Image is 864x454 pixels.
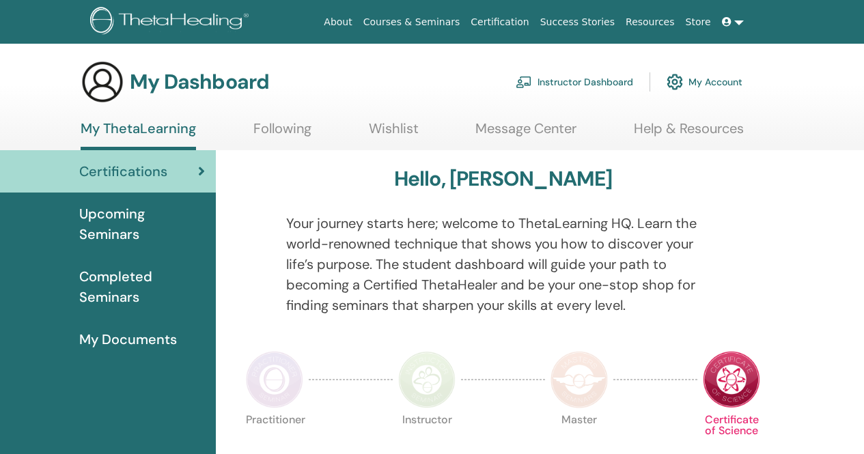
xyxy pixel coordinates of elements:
img: chalkboard-teacher.svg [516,76,532,88]
a: Message Center [475,120,576,147]
a: Following [253,120,311,147]
span: Completed Seminars [79,266,205,307]
img: Certificate of Science [703,351,760,408]
a: My Account [667,67,742,97]
img: Instructor [398,351,456,408]
a: Success Stories [535,10,620,35]
a: Courses & Seminars [358,10,466,35]
a: Certification [465,10,534,35]
img: cog.svg [667,70,683,94]
p: Your journey starts here; welcome to ThetaLearning HQ. Learn the world-renowned technique that sh... [286,213,721,315]
span: Upcoming Seminars [79,203,205,244]
h3: Hello, [PERSON_NAME] [394,167,613,191]
img: logo.png [90,7,253,38]
a: Store [680,10,716,35]
img: generic-user-icon.jpg [81,60,124,104]
a: Instructor Dashboard [516,67,633,97]
a: Resources [620,10,680,35]
a: Help & Resources [634,120,744,147]
span: Certifications [79,161,167,182]
img: Practitioner [246,351,303,408]
span: My Documents [79,329,177,350]
h3: My Dashboard [130,70,269,94]
a: Wishlist [369,120,419,147]
a: About [318,10,357,35]
a: My ThetaLearning [81,120,196,150]
img: Master [551,351,608,408]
